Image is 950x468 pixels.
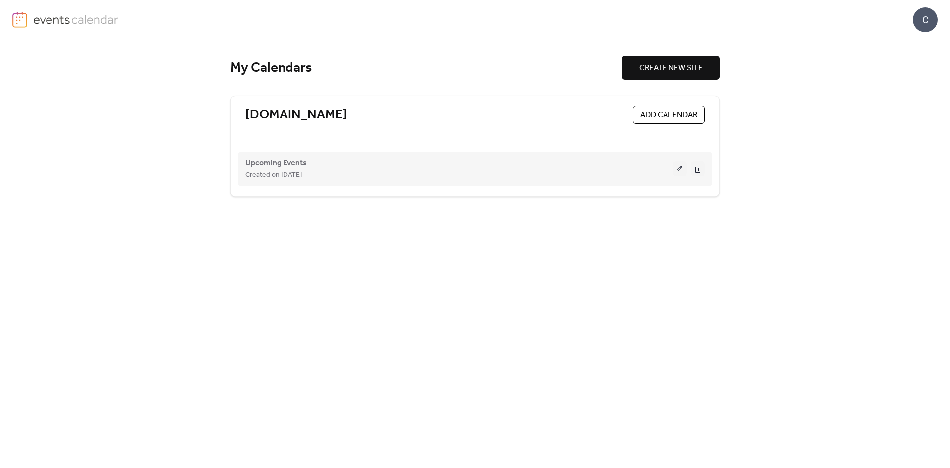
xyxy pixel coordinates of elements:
button: CREATE NEW SITE [622,56,720,80]
a: Upcoming Events [245,160,307,166]
div: My Calendars [230,59,622,77]
span: Upcoming Events [245,157,307,169]
span: ADD CALENDAR [640,109,697,121]
a: [DOMAIN_NAME] [245,107,347,123]
button: ADD CALENDAR [633,106,705,124]
img: logo [12,12,27,28]
div: C [913,7,938,32]
img: logo-type [33,12,119,27]
span: CREATE NEW SITE [639,62,703,74]
span: Created on [DATE] [245,169,302,181]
